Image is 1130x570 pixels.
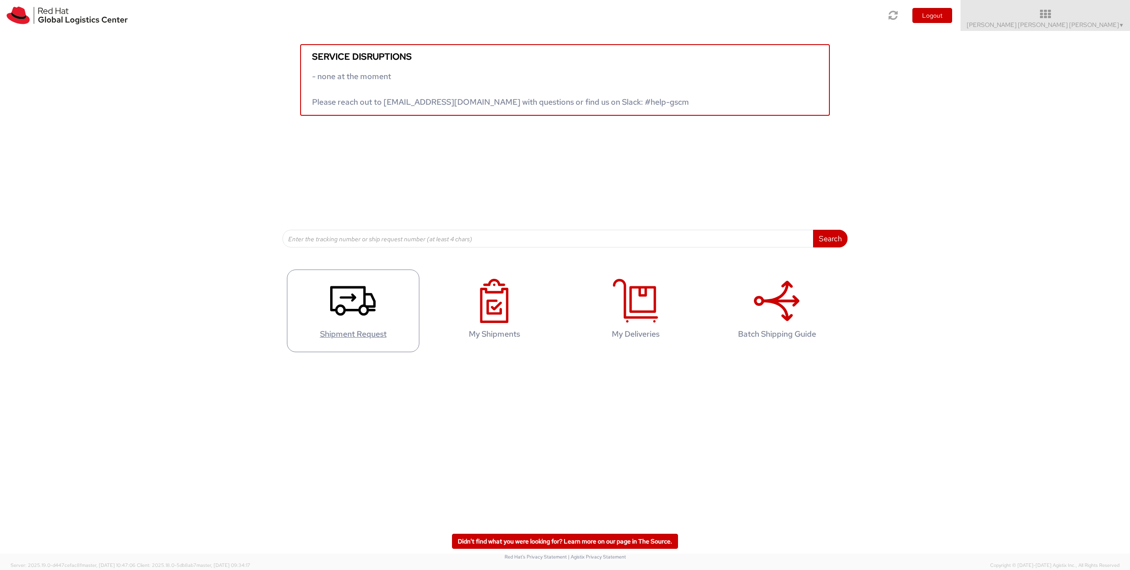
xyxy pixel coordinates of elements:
h4: My Deliveries [579,330,693,338]
a: Shipment Request [287,270,419,352]
h4: Shipment Request [296,330,410,338]
span: ▼ [1119,22,1124,29]
img: rh-logistics-00dfa346123c4ec078e1.svg [7,7,128,24]
span: master, [DATE] 10:47:06 [82,562,136,568]
a: Service disruptions - none at the moment Please reach out to [EMAIL_ADDRESS][DOMAIN_NAME] with qu... [300,44,830,116]
button: Search [813,230,847,247]
a: | Agistix Privacy Statement [568,554,626,560]
h5: Service disruptions [312,52,818,61]
span: Server: 2025.19.0-d447cefac8f [11,562,136,568]
a: My Shipments [428,270,561,352]
a: Red Hat's Privacy Statement [505,554,567,560]
span: Copyright © [DATE]-[DATE] Agistix Inc., All Rights Reserved [990,562,1119,569]
span: Client: 2025.18.0-5db8ab7 [137,562,250,568]
span: [PERSON_NAME] [PERSON_NAME] [PERSON_NAME] [967,21,1124,29]
button: Logout [912,8,952,23]
a: Didn't find what you were looking for? Learn more on our page in The Source. [452,534,678,549]
input: Enter the tracking number or ship request number (at least 4 chars) [282,230,814,247]
h4: Batch Shipping Guide [720,330,834,338]
a: Batch Shipping Guide [711,270,843,352]
span: master, [DATE] 09:34:17 [196,562,250,568]
a: My Deliveries [569,270,702,352]
h4: My Shipments [437,330,551,338]
span: - none at the moment Please reach out to [EMAIL_ADDRESS][DOMAIN_NAME] with questions or find us o... [312,71,689,107]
